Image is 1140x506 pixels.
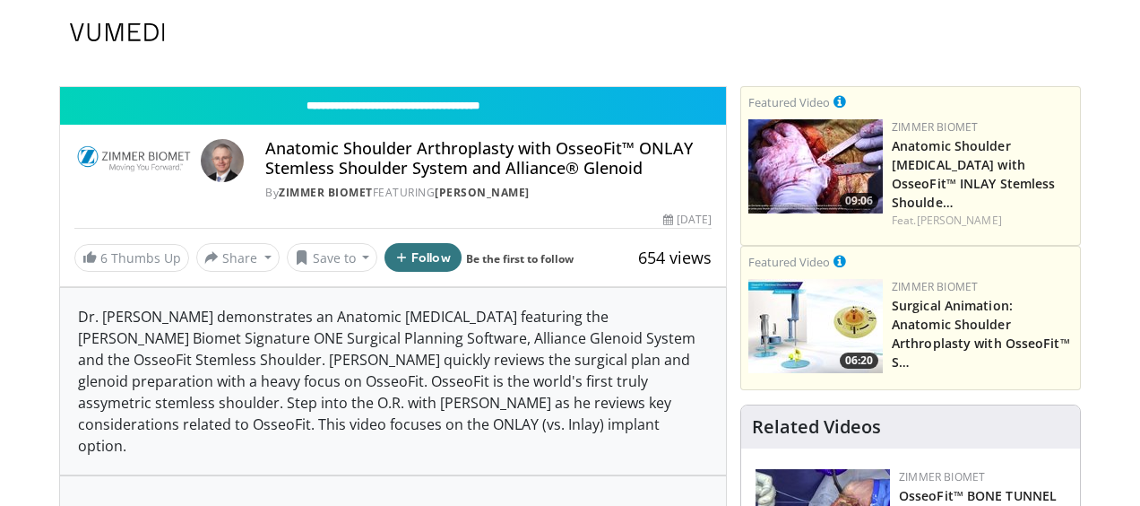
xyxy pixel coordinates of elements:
h4: Related Videos [752,416,881,438]
div: Dr. [PERSON_NAME] demonstrates an Anatomic [MEDICAL_DATA] featuring the [PERSON_NAME] Biomet Sign... [60,288,726,475]
a: Zimmer Biomet [892,279,978,294]
button: Share [196,243,280,272]
a: This is paid for by Zimmer Biomet [833,92,846,111]
img: 59d0d6d9-feca-4357-b9cd-4bad2cd35cb6.150x105_q85_crop-smart_upscale.jpg [748,119,883,214]
div: [DATE] [663,212,712,228]
small: Featured Video [748,254,830,270]
small: Featured Video [748,94,830,110]
a: Zimmer Biomet [279,185,373,200]
a: Be the first to follow [466,251,574,266]
h4: Anatomic Shoulder Arthroplasty with OsseoFit™ ONLAY Stemless Shoulder System and Alliance® Glenoid [265,139,712,178]
a: 06:20 [748,279,883,373]
a: [PERSON_NAME] [917,213,1002,228]
span: 06:20 [840,353,878,369]
img: Zimmer Biomet [74,139,194,182]
a: 09:06 [748,119,883,214]
div: Feat. [892,213,1073,229]
button: Follow [384,243,462,272]
h3: Anatomic Shoulder Arthroplasty with OsseoFit™ INLAY Stemless Shoulder System and Alliance® Glenoid [892,135,1073,211]
a: Zimmer Biomet [892,119,978,135]
a: Surgical Animation: Anatomic Shoulder Arthroplasty with OsseoFit™ S… [892,297,1070,371]
img: Avatar [201,139,244,182]
span: 654 views [638,247,712,268]
a: 6 Thumbs Up [74,244,189,272]
a: This is paid for by Zimmer Biomet [833,251,846,271]
span: 6 [100,249,108,266]
h3: Surgical Animation: Anatomic Shoulder Arthroplasty with OsseoFit™ Stemless Shoulder System [892,295,1073,371]
div: By FEATURING [265,185,712,201]
a: [PERSON_NAME] [435,185,530,200]
span: 09:06 [840,193,878,209]
img: 84e7f812-2061-4fff-86f6-cdff29f66ef4.150x105_q85_crop-smart_upscale.jpg [748,279,883,373]
a: Anatomic Shoulder [MEDICAL_DATA] with OsseoFit™ INLAY Stemless Shoulde… [892,137,1055,211]
button: Save to [287,243,378,272]
a: Zimmer Biomet [899,469,985,484]
img: VuMedi Logo [70,23,165,41]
